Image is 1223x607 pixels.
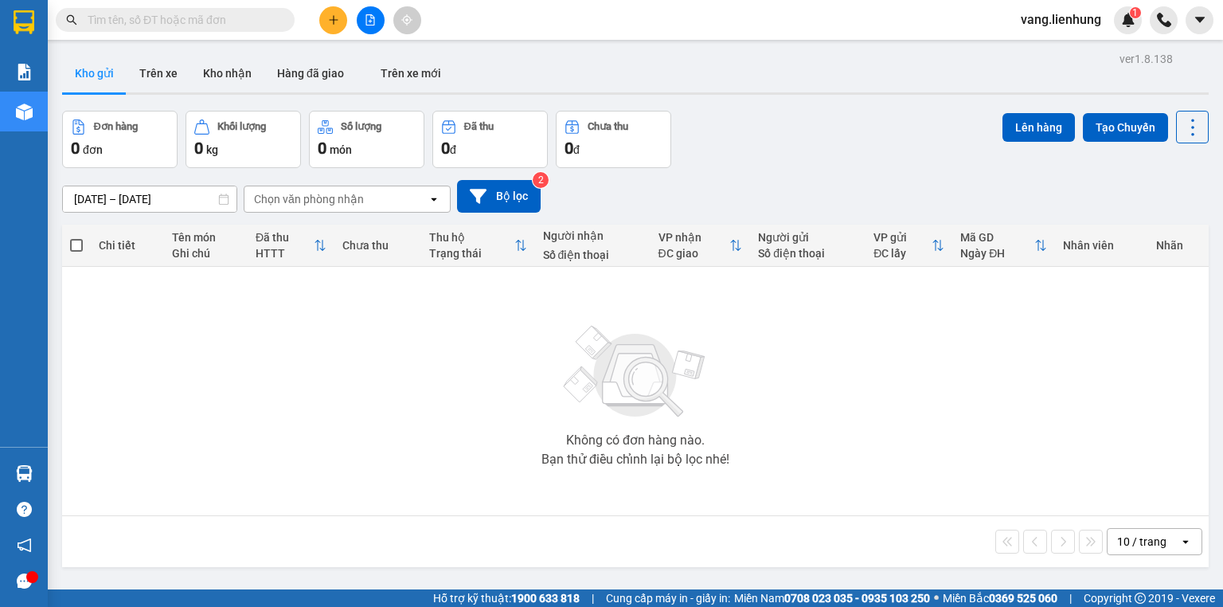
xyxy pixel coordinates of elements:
span: | [1069,589,1072,607]
th: Toggle SortBy [421,225,535,267]
th: Toggle SortBy [952,225,1055,267]
div: Ghi chú [172,247,240,260]
span: đơn [83,143,103,156]
img: svg+xml;base64,PHN2ZyBjbGFzcz0ibGlzdC1wbHVnX19zdmciIHhtbG5zPSJodHRwOi8vd3d3LnczLm9yZy8yMDAwL3N2Zy... [556,316,715,428]
span: message [17,574,32,589]
input: Tìm tên, số ĐT hoặc mã đơn [88,11,275,29]
span: kg [206,143,218,156]
div: 10 / trang [1117,534,1166,550]
button: Lên hàng [1002,113,1075,142]
svg: open [1179,535,1192,548]
div: Chưa thu [588,121,628,132]
div: Nhãn [1156,239,1201,252]
div: ver 1.8.138 [1119,50,1173,68]
button: Bộ lọc [457,180,541,213]
span: đ [573,143,580,156]
button: Chưa thu0đ [556,111,671,168]
span: Cung cấp máy in - giấy in: [606,589,730,607]
img: phone-icon [1157,13,1171,27]
strong: 0708 023 035 - 0935 103 250 [784,592,930,605]
sup: 1 [1130,7,1141,18]
svg: open [428,193,440,206]
strong: 0369 525 060 [989,592,1057,605]
span: 0 [441,139,450,158]
div: Số điện thoại [543,249,643,261]
div: Khối lượng [217,121,266,132]
button: Tạo Chuyến [1083,113,1168,142]
div: Số điện thoại [758,247,858,260]
img: solution-icon [16,64,33,80]
div: VP nhận [658,231,730,244]
span: 0 [318,139,326,158]
span: caret-down [1193,13,1207,27]
span: 0 [565,139,573,158]
div: Người nhận [543,229,643,242]
button: Hàng đã giao [264,54,357,92]
button: file-add [357,6,385,34]
span: 0 [194,139,203,158]
span: Miền Bắc [943,589,1057,607]
span: notification [17,538,32,553]
span: file-add [365,14,376,25]
span: search [66,14,77,25]
div: Chi tiết [99,239,156,252]
input: Select a date range. [63,186,236,212]
button: Đơn hàng0đơn [62,111,178,168]
span: 0 [71,139,80,158]
img: warehouse-icon [16,465,33,482]
span: question-circle [17,502,32,517]
th: Toggle SortBy [248,225,334,267]
span: plus [328,14,339,25]
span: Hỗ trợ kỹ thuật: [433,589,580,607]
div: Ngày ĐH [960,247,1034,260]
th: Toggle SortBy [865,225,952,267]
div: ĐC giao [658,247,730,260]
div: Chưa thu [342,239,413,252]
div: Số lượng [341,121,381,132]
span: Trên xe mới [381,67,441,80]
strong: 1900 633 818 [511,592,580,605]
span: aim [401,14,412,25]
span: | [592,589,594,607]
img: icon-new-feature [1121,13,1135,27]
img: warehouse-icon [16,104,33,120]
button: Khối lượng0kg [186,111,301,168]
div: VP gửi [873,231,932,244]
button: aim [393,6,421,34]
div: ĐC lấy [873,247,932,260]
div: Trạng thái [429,247,514,260]
button: caret-down [1186,6,1213,34]
div: Tên món [172,231,240,244]
div: Bạn thử điều chỉnh lại bộ lọc nhé! [541,453,729,466]
th: Toggle SortBy [651,225,751,267]
button: Kho nhận [190,54,264,92]
span: món [330,143,352,156]
button: Số lượng0món [309,111,424,168]
div: HTTT [256,247,314,260]
button: Trên xe [127,54,190,92]
button: Đã thu0đ [432,111,548,168]
div: Đã thu [256,231,314,244]
span: ⚪️ [934,595,939,601]
div: Nhân viên [1063,239,1140,252]
div: Chọn văn phòng nhận [254,191,364,207]
div: Thu hộ [429,231,514,244]
div: Người gửi [758,231,858,244]
span: Miền Nam [734,589,930,607]
div: Không có đơn hàng nào. [566,434,705,447]
span: đ [450,143,456,156]
div: Đã thu [464,121,494,132]
div: Mã GD [960,231,1034,244]
span: vang.lienhung [1008,10,1114,29]
span: copyright [1135,593,1146,604]
span: 1 [1132,7,1138,18]
img: logo-vxr [14,10,34,34]
button: Kho gửi [62,54,127,92]
sup: 2 [533,172,549,188]
button: plus [319,6,347,34]
div: Đơn hàng [94,121,138,132]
